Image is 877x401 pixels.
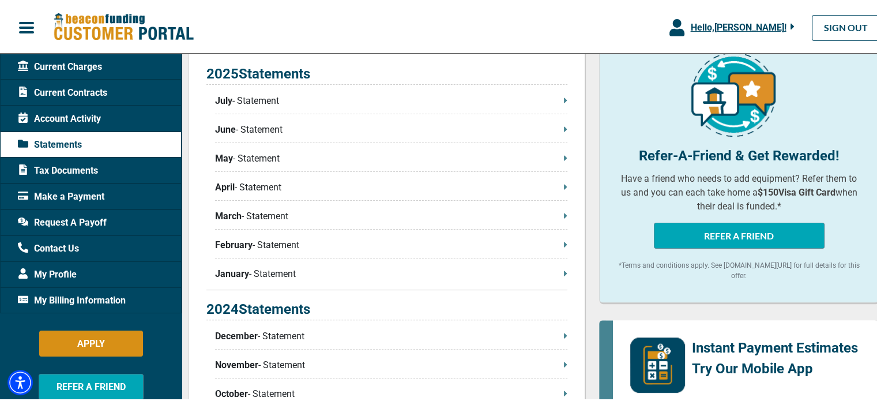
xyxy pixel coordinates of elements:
[18,240,79,254] span: Contact Us
[215,328,258,342] span: December
[654,221,825,247] button: REFER A FRIEND
[215,385,567,399] p: - Statement
[215,237,253,250] span: February
[215,92,567,106] p: - Statement
[215,150,567,164] p: - Statement
[215,179,567,193] p: - Statement
[53,11,194,40] img: Beacon Funding Customer Portal Logo
[617,258,861,279] p: *Terms and conditions apply. See [DOMAIN_NAME][URL] for full details for this offer.
[18,162,98,176] span: Tax Documents
[215,328,567,342] p: - Statement
[39,329,143,355] button: APPLY
[215,208,242,222] span: March
[215,121,236,135] span: June
[18,292,126,306] span: My Billing Information
[7,368,33,393] div: Accessibility Menu
[690,20,786,31] span: Hello, [PERSON_NAME] !
[18,84,107,98] span: Current Contracts
[215,179,235,193] span: April
[215,150,233,164] span: May
[215,357,567,370] p: - Statement
[206,297,567,318] p: 2024 Statements
[215,92,232,106] span: July
[691,51,776,135] img: refer-a-friend-icon.png
[215,208,567,222] p: - Statement
[215,385,248,399] span: October
[215,121,567,135] p: - Statement
[758,185,835,196] b: $150 Visa Gift Card
[215,357,258,370] span: November
[39,372,144,398] button: REFER A FRIEND
[18,136,82,150] span: Statements
[18,188,104,202] span: Make a Payment
[215,265,249,279] span: January
[617,144,861,164] p: Refer-A-Friend & Get Rewarded!
[18,58,102,72] span: Current Charges
[215,237,567,250] p: - Statement
[18,214,107,228] span: Request A Payoff
[630,336,685,391] img: mobile-app-logo.png
[18,110,101,124] span: Account Activity
[692,357,858,377] p: Try Our Mobile App
[215,265,567,279] p: - Statement
[617,170,861,212] p: Have a friend who needs to add equipment? Refer them to us and you can each take home a when thei...
[692,336,858,357] p: Instant Payment Estimates
[206,62,567,83] p: 2025 Statements
[18,266,77,280] span: My Profile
